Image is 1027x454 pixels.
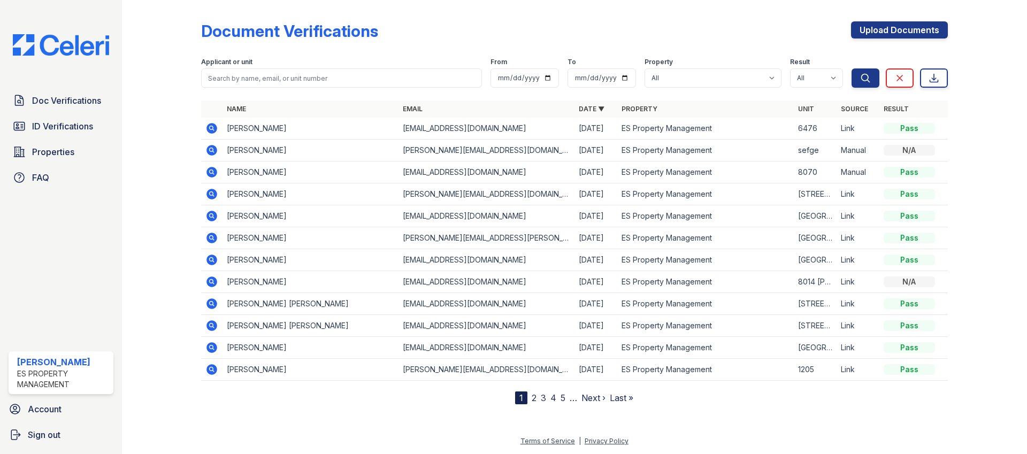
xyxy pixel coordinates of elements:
[794,183,837,205] td: [STREET_ADDRESS]
[574,337,617,359] td: [DATE]
[794,359,837,381] td: 1205
[617,140,793,161] td: ES Property Management
[837,118,879,140] td: Link
[32,94,101,107] span: Doc Verifications
[851,21,948,39] a: Upload Documents
[4,34,118,56] img: CE_Logo_Blue-a8612792a0a2168367f1c8372b55b34899dd931a85d93a1a3d3e32e68fde9ad4.png
[798,105,814,113] a: Unit
[574,161,617,183] td: [DATE]
[223,161,398,183] td: [PERSON_NAME]
[515,391,527,404] div: 1
[17,368,109,390] div: ES Property Management
[532,393,537,403] a: 2
[398,293,574,315] td: [EMAIL_ADDRESS][DOMAIN_NAME]
[884,276,935,287] div: N/A
[398,271,574,293] td: [EMAIL_ADDRESS][DOMAIN_NAME]
[794,315,837,337] td: [STREET_ADDRESS]
[4,424,118,445] button: Sign out
[841,105,868,113] a: Source
[574,249,617,271] td: [DATE]
[223,249,398,271] td: [PERSON_NAME]
[398,315,574,337] td: [EMAIL_ADDRESS][DOMAIN_NAME]
[223,227,398,249] td: [PERSON_NAME]
[617,118,793,140] td: ES Property Management
[579,437,581,445] div: |
[794,205,837,227] td: [GEOGRAPHIC_DATA]
[223,140,398,161] td: [PERSON_NAME]
[884,298,935,309] div: Pass
[561,393,565,403] a: 5
[28,428,60,441] span: Sign out
[794,293,837,315] td: [STREET_ADDRESS]
[398,140,574,161] td: [PERSON_NAME][EMAIL_ADDRESS][DOMAIN_NAME]
[617,249,793,271] td: ES Property Management
[574,315,617,337] td: [DATE]
[32,145,74,158] span: Properties
[884,320,935,331] div: Pass
[223,359,398,381] td: [PERSON_NAME]
[574,227,617,249] td: [DATE]
[223,205,398,227] td: [PERSON_NAME]
[201,58,252,66] label: Applicant or unit
[9,167,113,188] a: FAQ
[201,68,482,88] input: Search by name, email, or unit number
[520,437,575,445] a: Terms of Service
[201,21,378,41] div: Document Verifications
[9,90,113,111] a: Doc Verifications
[837,140,879,161] td: Manual
[585,437,629,445] a: Privacy Policy
[550,393,556,403] a: 4
[4,398,118,420] a: Account
[617,227,793,249] td: ES Property Management
[884,364,935,375] div: Pass
[9,116,113,137] a: ID Verifications
[617,337,793,359] td: ES Property Management
[223,118,398,140] td: [PERSON_NAME]
[794,140,837,161] td: sefge
[398,161,574,183] td: [EMAIL_ADDRESS][DOMAIN_NAME]
[837,337,879,359] td: Link
[574,118,617,140] td: [DATE]
[837,227,879,249] td: Link
[398,337,574,359] td: [EMAIL_ADDRESS][DOMAIN_NAME]
[884,255,935,265] div: Pass
[574,183,617,205] td: [DATE]
[617,293,793,315] td: ES Property Management
[617,315,793,337] td: ES Property Management
[794,337,837,359] td: [GEOGRAPHIC_DATA][PERSON_NAME]
[574,271,617,293] td: [DATE]
[223,315,398,337] td: [PERSON_NAME] [PERSON_NAME]
[794,249,837,271] td: [GEOGRAPHIC_DATA]
[794,161,837,183] td: 8070
[398,118,574,140] td: [EMAIL_ADDRESS][DOMAIN_NAME]
[570,391,577,404] span: …
[574,359,617,381] td: [DATE]
[617,359,793,381] td: ES Property Management
[617,205,793,227] td: ES Property Management
[794,118,837,140] td: 6476
[398,183,574,205] td: [PERSON_NAME][EMAIL_ADDRESS][DOMAIN_NAME]
[794,227,837,249] td: [GEOGRAPHIC_DATA]
[9,141,113,163] a: Properties
[28,403,62,415] span: Account
[790,58,810,66] label: Result
[398,205,574,227] td: [EMAIL_ADDRESS][DOMAIN_NAME]
[490,58,507,66] label: From
[837,315,879,337] td: Link
[645,58,673,66] label: Property
[837,249,879,271] td: Link
[622,105,657,113] a: Property
[884,105,909,113] a: Result
[884,342,935,353] div: Pass
[227,105,246,113] a: Name
[837,271,879,293] td: Link
[398,249,574,271] td: [EMAIL_ADDRESS][DOMAIN_NAME]
[574,293,617,315] td: [DATE]
[32,171,49,184] span: FAQ
[403,105,423,113] a: Email
[884,189,935,199] div: Pass
[574,140,617,161] td: [DATE]
[617,271,793,293] td: ES Property Management
[223,183,398,205] td: [PERSON_NAME]
[581,393,606,403] a: Next ›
